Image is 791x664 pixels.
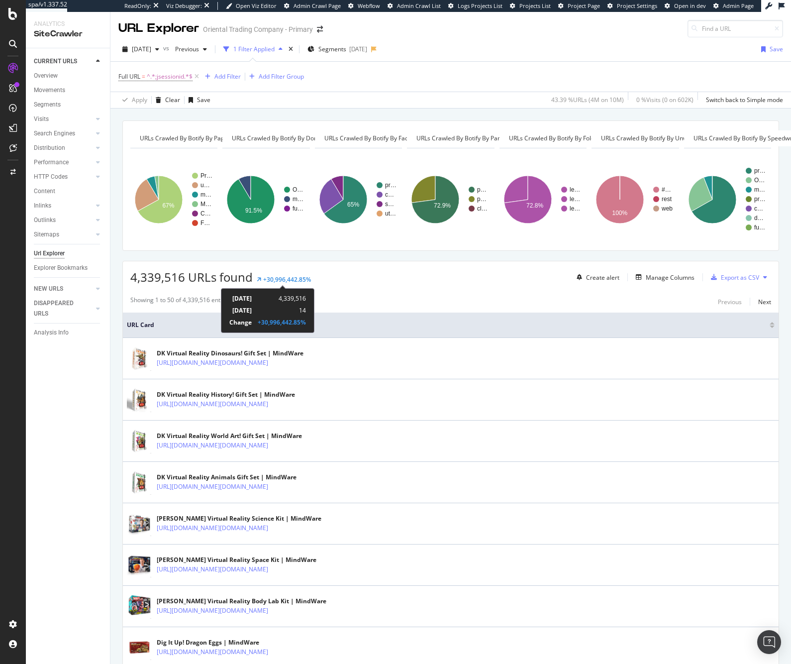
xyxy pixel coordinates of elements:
span: Full URL [118,72,140,81]
a: [URL][DOMAIN_NAME][DOMAIN_NAME] [157,358,268,368]
a: Sitemaps [34,229,93,240]
div: Previous [718,298,742,306]
div: Showing 1 to 50 of 4,339,516 entries [130,296,231,308]
div: [PERSON_NAME] Virtual Reality Body Lab Kit | MindWare [157,597,326,606]
text: 91.5% [245,207,262,214]
text: 72.8% [526,202,543,209]
div: 43.39 % URLs ( 4M on 10M ) [551,96,624,104]
a: Distribution [34,143,93,153]
div: Add Filter [214,72,241,81]
span: Segments [318,45,346,53]
img: main image [127,429,152,453]
span: Webflow [358,2,380,9]
a: [URL][DOMAIN_NAME][DOMAIN_NAME] [157,564,268,574]
div: Explorer Bookmarks [34,263,88,273]
div: Switch back to Simple mode [706,96,783,104]
button: Add Filter [201,71,241,83]
img: main image [127,594,152,619]
div: +30,996,442.85% [263,275,311,284]
img: main image [127,511,152,536]
svg: A chart. [684,156,770,243]
h4: URLs Crawled By Botify By facets [322,130,431,146]
div: Movements [34,85,65,96]
a: Projects List [510,2,551,10]
svg: A chart. [499,156,586,243]
div: Segments [34,100,61,110]
a: [URL][DOMAIN_NAME][DOMAIN_NAME] [157,399,268,409]
div: Outlinks [34,215,56,225]
span: URLs Crawled By Botify By pagetype [140,134,240,142]
span: Project Settings [617,2,657,9]
a: Segments [34,100,103,110]
span: URLs Crawled By Botify By parameters [416,134,523,142]
text: p… [477,186,487,193]
h4: URLs Crawled By Botify By unwanted_urls [599,130,731,146]
svg: A chart. [592,156,678,243]
span: Admin Page [723,2,754,9]
text: pr… [385,182,396,189]
div: [PERSON_NAME] Virtual Reality Space Kit | MindWare [157,555,316,564]
text: 72.9% [434,202,451,209]
div: Distribution [34,143,65,153]
a: HTTP Codes [34,172,93,182]
a: [URL][DOMAIN_NAME][DOMAIN_NAME] [157,647,268,657]
div: Apply [132,96,147,104]
span: Logs Projects List [458,2,502,9]
div: URL Explorer [118,20,199,37]
button: Switch back to Simple mode [702,92,783,108]
img: main image [127,635,152,660]
div: Content [34,186,55,197]
a: [URL][DOMAIN_NAME][DOMAIN_NAME] [157,606,268,616]
a: Project Page [558,2,600,10]
a: Open Viz Editor [226,2,277,10]
a: [URL][DOMAIN_NAME][DOMAIN_NAME] [157,482,268,492]
td: [DATE] [229,293,252,305]
div: DISAPPEARED URLS [34,298,84,319]
input: Find a URL [688,20,783,37]
a: Logs Projects List [448,2,502,10]
a: NEW URLS [34,284,93,294]
span: URLs Crawled By Botify By domain [232,134,328,142]
button: Save [757,41,783,57]
a: Content [34,186,103,197]
text: c… [385,191,394,198]
td: 4,339,516 [252,293,306,305]
a: Overview [34,71,103,81]
div: DK Virtual Reality World Art! Gift Set | MindWare [157,432,311,441]
text: s… [385,201,394,208]
span: Open Viz Editor [236,2,277,9]
div: Clear [165,96,180,104]
div: A chart. [315,156,401,243]
div: +30,996,442.85% [258,318,306,327]
a: Performance [34,157,93,168]
div: Viz Debugger: [166,2,202,10]
h4: URLs Crawled By Botify By pagetype [138,130,255,146]
span: Admin Crawl Page [294,2,341,9]
a: Project Settings [607,2,657,10]
text: fu… [754,224,765,231]
div: SiteCrawler [34,28,102,40]
text: u… [200,182,210,189]
button: Export as CSV [707,269,759,285]
div: Inlinks [34,201,51,211]
div: Manage Columns [646,273,694,282]
text: le… [570,205,580,212]
div: [DATE] [349,45,367,53]
text: c… [754,205,763,212]
text: le… [570,196,580,203]
a: Admin Page [713,2,754,10]
a: Open in dev [665,2,706,10]
div: Performance [34,157,69,168]
a: Explorer Bookmarks [34,263,103,273]
a: Movements [34,85,103,96]
div: [PERSON_NAME] Virtual Reality Science Kit | MindWare [157,514,321,523]
div: Sitemaps [34,229,59,240]
span: URLs Crawled By Botify By facets [324,134,416,142]
div: ReadOnly: [124,2,151,10]
span: 2025 Aug. 22nd [132,45,151,53]
div: DK Virtual Reality Animals Gift Set | MindWare [157,473,311,482]
div: Overview [34,71,58,81]
div: Add Filter Group [259,72,304,81]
